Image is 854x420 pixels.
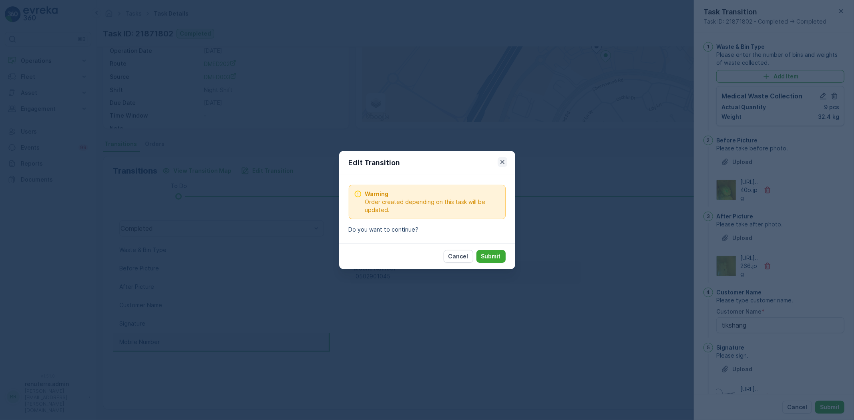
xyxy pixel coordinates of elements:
[444,250,473,263] button: Cancel
[365,190,500,198] span: Warning
[481,252,501,260] p: Submit
[448,252,468,260] p: Cancel
[349,157,400,168] p: Edit Transition
[476,250,506,263] button: Submit
[365,198,500,214] span: Order created depending on this task will be updated.
[349,226,506,234] p: Do you want to continue?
